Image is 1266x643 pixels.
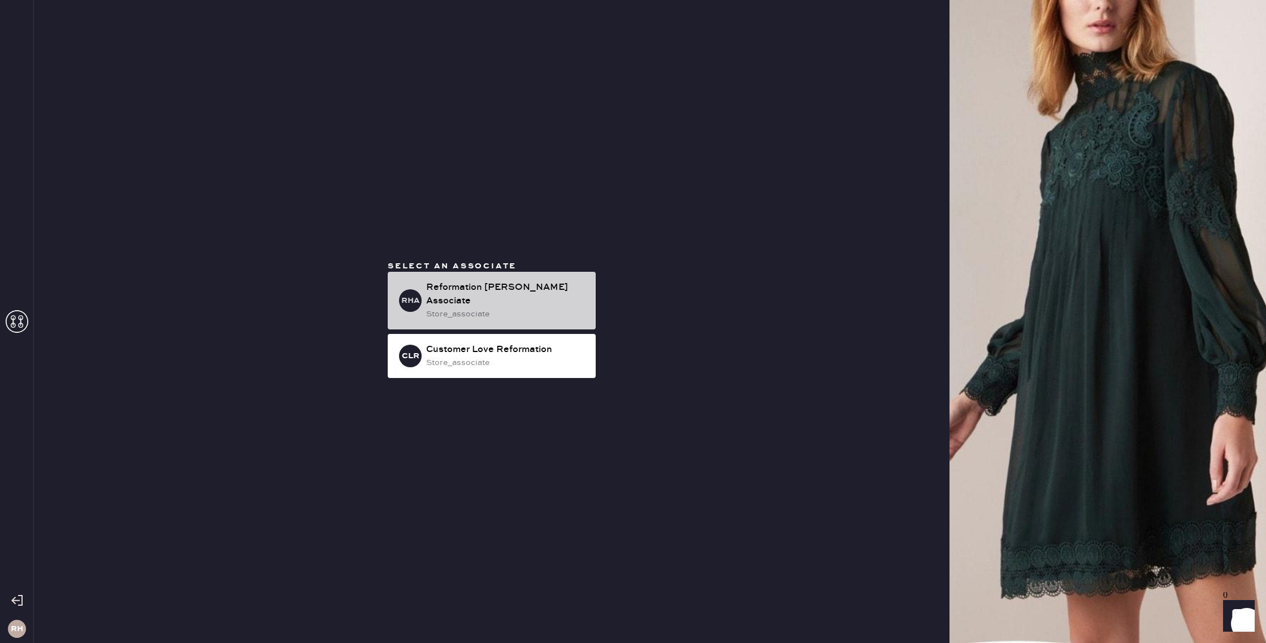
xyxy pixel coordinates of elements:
span: Select an associate [388,261,517,271]
div: store_associate [426,308,587,320]
h3: RHA [401,297,420,305]
div: Customer Love Reformation [426,343,587,357]
iframe: Front Chat [1212,592,1261,641]
div: store_associate [426,357,587,369]
h3: CLR [402,352,419,360]
div: Reformation [PERSON_NAME] Associate [426,281,587,308]
h3: RH [11,625,23,633]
